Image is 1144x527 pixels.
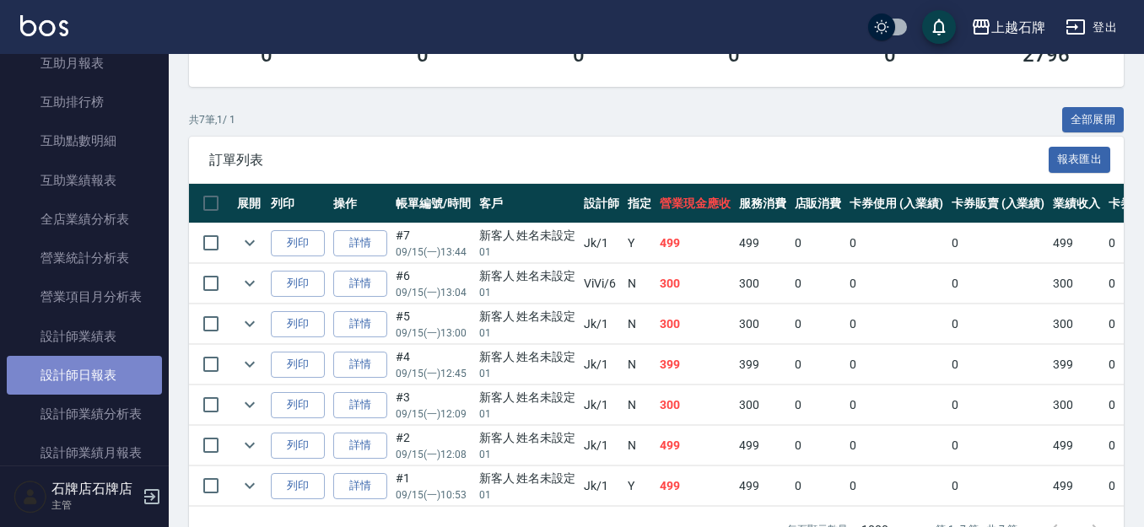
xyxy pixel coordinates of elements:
[271,473,325,499] button: 列印
[13,480,47,514] img: Person
[333,271,387,297] a: 詳情
[479,429,576,447] div: 新客人 姓名未設定
[791,345,846,384] td: 0
[7,277,162,316] a: 營業項目月分析表
[1049,147,1111,173] button: 報表匯出
[580,184,623,223] th: 設計師
[623,304,656,344] td: N
[735,184,791,223] th: 服務消費
[623,345,656,384] td: N
[396,285,471,300] p: 09/15 (一) 13:04
[791,184,846,223] th: 店販消費
[728,43,740,67] h3: 0
[947,223,1050,263] td: 0
[884,43,896,67] h3: 0
[271,392,325,418] button: 列印
[396,406,471,422] p: 09/15 (一) 12:09
[735,385,791,425] td: 300
[845,304,947,344] td: 0
[237,271,262,296] button: expand row
[947,184,1050,223] th: 卡券販賣 (入業績)
[391,426,475,465] td: #2
[333,433,387,459] a: 詳情
[396,325,471,341] p: 09/15 (一) 13:00
[580,466,623,506] td: Jk /1
[391,385,475,425] td: #3
[479,447,576,462] p: 01
[237,311,262,336] button: expand row
[7,395,162,433] a: 設計師業績分析表
[735,264,791,304] td: 300
[261,43,273,67] h3: 0
[947,264,1050,304] td: 0
[391,264,475,304] td: #6
[964,10,1052,45] button: 上越石牌
[237,433,262,458] button: expand row
[209,152,1049,169] span: 訂單列表
[51,497,138,513] p: 主管
[656,264,735,304] td: 300
[271,230,325,256] button: 列印
[396,447,471,462] p: 09/15 (一) 12:08
[922,10,956,44] button: save
[1049,385,1104,425] td: 300
[391,223,475,263] td: #7
[580,385,623,425] td: Jk /1
[656,466,735,506] td: 499
[391,304,475,344] td: #5
[333,473,387,499] a: 詳情
[947,385,1050,425] td: 0
[333,392,387,418] a: 詳情
[329,184,391,223] th: 操作
[1023,43,1070,67] h3: 2796
[271,433,325,459] button: 列印
[189,112,235,127] p: 共 7 筆, 1 / 1
[791,466,846,506] td: 0
[1049,223,1104,263] td: 499
[656,304,735,344] td: 300
[656,426,735,465] td: 499
[845,184,947,223] th: 卡券使用 (入業績)
[735,345,791,384] td: 399
[623,466,656,506] td: Y
[735,223,791,263] td: 499
[20,15,68,36] img: Logo
[623,385,656,425] td: N
[479,267,576,285] div: 新客人 姓名未設定
[1049,466,1104,506] td: 499
[237,473,262,498] button: expand row
[391,184,475,223] th: 帳單編號/時間
[623,184,656,223] th: 指定
[333,311,387,337] a: 詳情
[791,426,846,465] td: 0
[479,285,576,300] p: 01
[580,264,623,304] td: ViVi /6
[735,426,791,465] td: 499
[7,161,162,200] a: 互助業績報表
[947,304,1050,344] td: 0
[396,366,471,381] p: 09/15 (一) 12:45
[735,466,791,506] td: 499
[580,304,623,344] td: Jk /1
[991,17,1045,38] div: 上越石牌
[791,304,846,344] td: 0
[271,311,325,337] button: 列印
[7,433,162,472] a: 設計師業績月報表
[391,466,475,506] td: #1
[479,227,576,245] div: 新客人 姓名未設定
[845,264,947,304] td: 0
[479,470,576,487] div: 新客人 姓名未設定
[1049,426,1104,465] td: 499
[573,43,585,67] h3: 0
[947,426,1050,465] td: 0
[396,245,471,260] p: 09/15 (一) 13:44
[656,345,735,384] td: 399
[479,308,576,325] div: 新客人 姓名未設定
[479,389,576,406] div: 新客人 姓名未設定
[791,264,846,304] td: 0
[845,223,947,263] td: 0
[271,352,325,378] button: 列印
[1049,184,1104,223] th: 業績收入
[7,121,162,160] a: 互助點數明細
[267,184,329,223] th: 列印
